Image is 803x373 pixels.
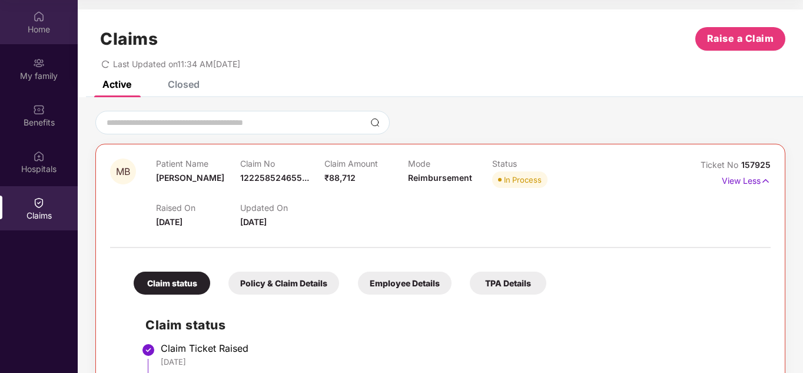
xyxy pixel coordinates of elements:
[145,315,759,335] h2: Claim status
[707,31,774,46] span: Raise a Claim
[33,197,45,209] img: svg+xml;base64,PHN2ZyBpZD0iQ2xhaW0iIHhtbG5zPSJodHRwOi8vd3d3LnczLm9yZy8yMDAwL3N2ZyIgd2lkdGg9IjIwIi...
[156,217,182,227] span: [DATE]
[240,217,267,227] span: [DATE]
[470,272,546,295] div: TPA Details
[761,174,771,187] img: svg+xml;base64,PHN2ZyB4bWxucz0iaHR0cDovL3d3dy53My5vcmcvMjAwMC9zdmciIHdpZHRoPSIxNyIgaGVpZ2h0PSIxNy...
[492,159,576,169] p: Status
[33,104,45,115] img: svg+xml;base64,PHN2ZyBpZD0iQmVuZWZpdHMiIHhtbG5zPSJodHRwOi8vd3d3LnczLm9yZy8yMDAwL3N2ZyIgd2lkdGg9Ij...
[240,203,324,213] p: Updated On
[504,174,542,186] div: In Process
[33,57,45,69] img: svg+xml;base64,PHN2ZyB3aWR0aD0iMjAiIGhlaWdodD0iMjAiIHZpZXdCb3g9IjAgMCAyMCAyMCIgZmlsbD0ibm9uZSIgeG...
[358,272,452,295] div: Employee Details
[156,159,240,169] p: Patient Name
[741,160,771,170] span: 157925
[102,78,131,90] div: Active
[156,203,240,213] p: Raised On
[701,160,741,170] span: Ticket No
[408,173,472,183] span: Reimbursement
[168,78,200,90] div: Closed
[113,59,240,69] span: Last Updated on 11:34 AM[DATE]
[116,167,130,177] span: MB
[100,29,158,49] h1: Claims
[161,357,759,367] div: [DATE]
[161,342,759,354] div: Claim Ticket Raised
[240,159,324,169] p: Claim No
[33,150,45,162] img: svg+xml;base64,PHN2ZyBpZD0iSG9zcGl0YWxzIiB4bWxucz0iaHR0cDovL3d3dy53My5vcmcvMjAwMC9zdmciIHdpZHRoPS...
[33,11,45,22] img: svg+xml;base64,PHN2ZyBpZD0iSG9tZSIgeG1sbnM9Imh0dHA6Ly93d3cudzMub3JnLzIwMDAvc3ZnIiB3aWR0aD0iMjAiIG...
[370,118,380,127] img: svg+xml;base64,PHN2ZyBpZD0iU2VhcmNoLTMyeDMyIiB4bWxucz0iaHR0cDovL3d3dy53My5vcmcvMjAwMC9zdmciIHdpZH...
[695,27,785,51] button: Raise a Claim
[408,159,492,169] p: Mode
[228,272,339,295] div: Policy & Claim Details
[324,173,356,183] span: ₹88,712
[324,159,409,169] p: Claim Amount
[141,343,155,357] img: svg+xml;base64,PHN2ZyBpZD0iU3RlcC1Eb25lLTMyeDMyIiB4bWxucz0iaHR0cDovL3d3dy53My5vcmcvMjAwMC9zdmciIH...
[134,272,210,295] div: Claim status
[101,59,109,69] span: redo
[156,173,224,183] span: [PERSON_NAME]
[722,171,771,187] p: View Less
[240,173,309,183] span: 122258524655...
